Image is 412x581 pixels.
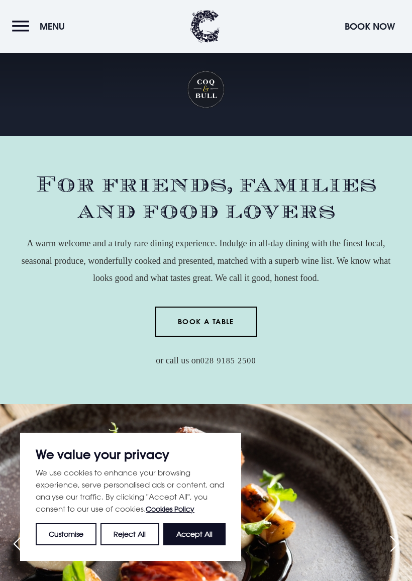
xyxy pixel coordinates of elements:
[36,466,226,515] p: We use cookies to enhance your browsing experience, serve personalised ads or content, and analys...
[12,171,400,225] h2: For friends, families and food lovers
[190,10,220,43] img: Clandeboye Lodge
[187,70,226,109] h1: Coq & Bull
[146,505,194,513] a: Cookies Policy
[382,533,407,555] div: Next slide
[12,235,400,286] p: A warm welcome and a truly rare dining experience. Indulge in all-day dining with the finest loca...
[12,352,400,369] p: or call us on
[40,21,65,32] span: Menu
[163,523,226,545] button: Accept All
[5,533,30,555] div: Previous slide
[36,523,96,545] button: Customise
[200,356,256,366] a: 028 9185 2500
[36,448,226,460] p: We value your privacy
[12,16,70,37] button: Menu
[340,16,400,37] button: Book Now
[20,433,241,561] div: We value your privacy
[100,523,159,545] button: Reject All
[155,307,257,337] a: Book a Table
